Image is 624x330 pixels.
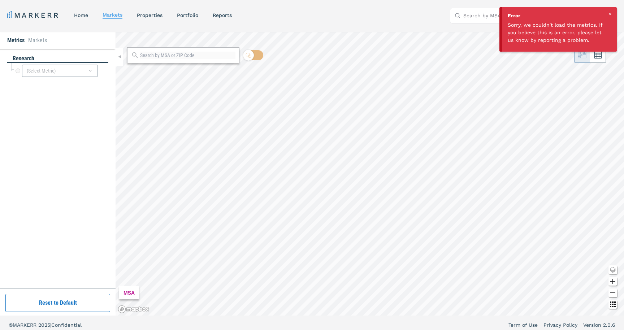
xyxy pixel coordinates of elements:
span: Confidential [51,322,82,328]
a: Portfolio [177,12,198,18]
a: reports [213,12,232,18]
a: Term of Use [508,321,538,329]
div: Sorry, we couldn't load the metrics. If you believe this is an error, please let us know by repor... [508,21,606,44]
span: MARKERR [13,322,38,328]
a: markets [103,12,122,18]
input: Search by MSA or ZIP Code [140,52,235,59]
div: MSA [119,286,139,299]
button: Zoom out map button [608,288,617,297]
button: Other options map button [608,300,617,309]
li: Metrics [7,36,25,45]
div: (Select Metric) [22,65,98,77]
a: Version 2.0.6 [583,321,615,329]
a: MARKERR [7,10,60,20]
a: home [74,12,88,18]
input: Search by MSA, ZIP, Property Name, or Address [463,8,572,23]
div: Error [508,12,611,19]
span: © [9,322,13,328]
button: Change style map button [608,265,617,274]
button: Zoom in map button [608,277,617,286]
li: Markets [28,36,47,45]
span: 2025 | [38,322,51,328]
div: research [7,55,108,63]
a: properties [137,12,162,18]
button: Reset to Default [5,294,110,312]
a: Privacy Policy [543,321,577,329]
a: Mapbox logo [118,305,149,313]
canvas: Map [116,32,624,316]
